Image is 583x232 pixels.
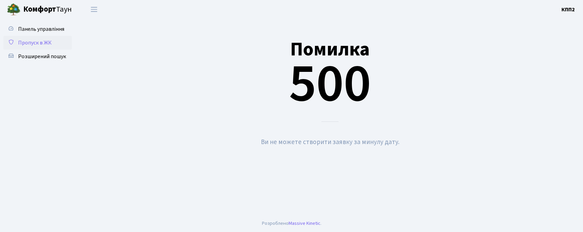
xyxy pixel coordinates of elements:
a: Розширений пошук [3,50,72,63]
button: Переключити навігацію [85,4,103,15]
a: КПП2 [561,5,575,14]
b: Комфорт [23,4,56,15]
span: Пропуск в ЖК [18,39,52,47]
a: Massive Kinetic [289,220,320,227]
span: Таун [23,4,72,15]
small: Ви не можете створити заявку за минулу дату. [261,137,399,147]
a: Панель управління [3,22,72,36]
div: Розроблено . [262,220,321,227]
b: КПП2 [561,6,575,13]
a: Пропуск в ЖК [3,36,72,50]
div: 500 [87,22,573,122]
small: Помилка [290,36,370,63]
img: logo.png [7,3,21,16]
span: Розширений пошук [18,53,66,60]
span: Панель управління [18,25,64,33]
